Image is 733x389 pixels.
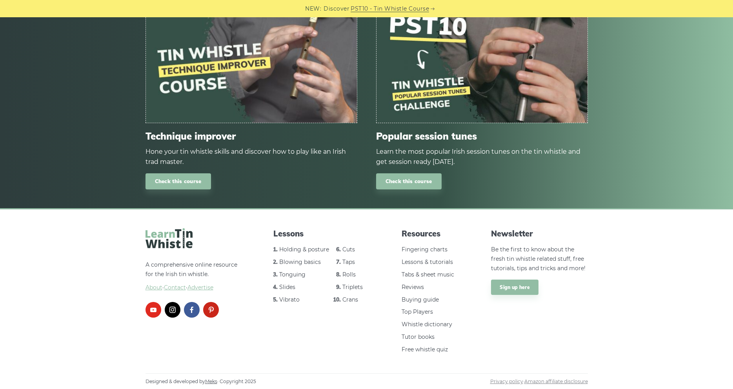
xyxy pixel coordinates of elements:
[146,4,357,123] img: tin-whistle-course
[342,258,355,265] a: Taps
[146,378,256,385] span: Designed & developed by · Copyright 2025
[402,228,460,239] span: Resources
[324,4,349,13] span: Discover
[205,378,217,384] a: Meks
[146,147,357,167] div: Hone your tin whistle skills and discover how to play like an Irish trad master.
[165,302,180,318] a: instagram
[402,246,447,253] a: Fingering charts
[524,378,588,384] a: Amazon affiliate disclosure
[351,4,429,13] a: PST10 - Tin Whistle Course
[342,271,356,278] a: Rolls
[376,131,588,142] span: Popular session tunes
[279,284,295,291] a: Slides
[342,296,358,303] a: Crans
[164,284,213,291] a: Contact·Advertise
[164,284,186,291] span: Contact
[279,246,329,253] a: Holding & posture
[376,147,588,167] div: Learn the most popular Irish session tunes on the tin whistle and get session ready [DATE].
[490,378,588,385] span: ·
[146,228,193,248] img: LearnTinWhistle.com
[402,296,439,303] a: Buying guide
[402,346,448,353] a: Free whistle quiz
[490,378,523,384] a: Privacy policy
[146,131,357,142] span: Technique improver
[402,321,452,328] a: Whistle dictionary
[402,271,454,278] a: Tabs & sheet music
[146,283,242,293] span: ·
[342,284,363,291] a: Triplets
[146,173,211,189] a: Check this course
[491,228,587,239] span: Newsletter
[146,260,242,292] p: A comprehensive online resource for the Irish tin whistle.
[146,302,161,318] a: youtube
[491,280,538,295] a: Sign up here
[184,302,200,318] a: facebook
[402,333,435,340] a: Tutor books
[491,245,587,273] p: Be the first to know about the fresh tin whistle related stuff, free tutorials, tips and tricks a...
[305,4,321,13] span: NEW:
[402,308,433,315] a: Top Players
[279,296,300,303] a: Vibrato
[146,284,162,291] a: About
[203,302,219,318] a: pinterest
[187,284,213,291] span: Advertise
[402,284,424,291] a: Reviews
[376,173,442,189] a: Check this course
[342,246,355,253] a: Cuts
[273,228,370,239] span: Lessons
[279,258,321,265] a: Blowing basics
[402,258,453,265] a: Lessons & tutorials
[279,271,306,278] a: Tonguing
